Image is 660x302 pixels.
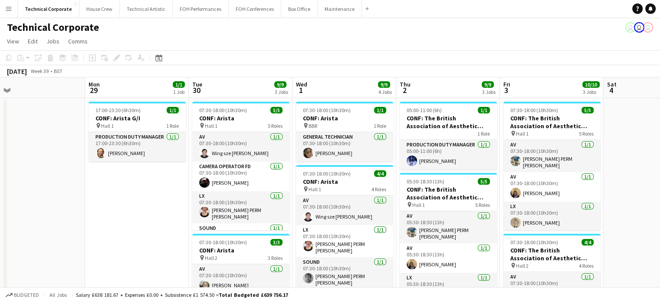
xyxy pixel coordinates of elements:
[625,22,636,33] app-user-avatar: Liveforce Admin
[643,22,653,33] app-user-avatar: Liveforce Admin
[318,0,362,17] button: Maintenance
[29,68,50,74] span: Week 39
[229,0,281,17] button: FOH Conferences
[68,37,88,45] span: Comms
[7,21,99,34] h1: Technical Corporate
[18,0,79,17] button: Technical Corporate
[48,292,69,298] span: All jobs
[54,68,62,74] div: BST
[281,0,318,17] button: Box Office
[24,36,41,47] a: Edit
[14,292,39,298] span: Budgeted
[3,36,23,47] a: View
[46,37,59,45] span: Jobs
[4,290,40,300] button: Budgeted
[65,36,91,47] a: Comms
[79,0,120,17] button: House Crew
[28,37,38,45] span: Edit
[43,36,63,47] a: Jobs
[219,292,288,298] span: Total Budgeted £639 756.17
[7,67,27,76] div: [DATE]
[173,0,229,17] button: FOH Performances
[120,0,173,17] button: Technical Artistic
[76,292,288,298] div: Salary £638 181.67 + Expenses £0.00 + Subsistence £1 574.50 =
[7,37,19,45] span: View
[634,22,644,33] app-user-avatar: Liveforce Admin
